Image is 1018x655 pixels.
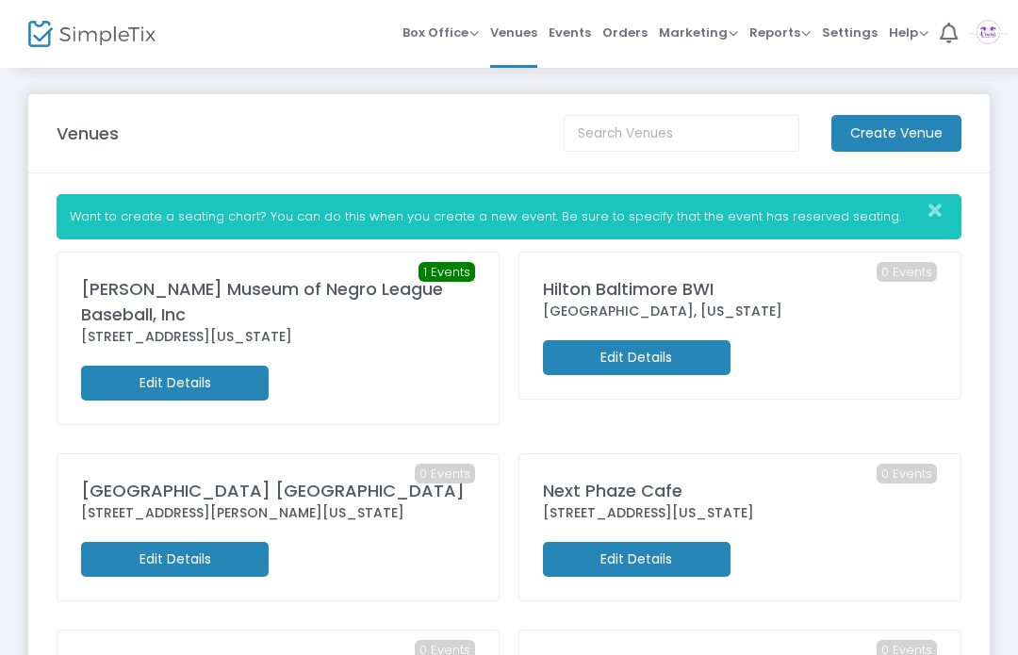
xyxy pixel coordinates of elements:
span: Orders [602,8,648,57]
div: [PERSON_NAME] Museum of Negro League Baseball, Inc [81,276,475,327]
span: Venues [490,8,537,57]
span: Reports [749,24,811,41]
span: 0 Events [415,464,475,484]
button: Close [923,195,961,226]
span: 0 Events [877,262,937,283]
span: Box Office [402,24,479,41]
div: [GEOGRAPHIC_DATA], [US_STATE] [543,302,937,321]
span: 1 Events [419,262,475,283]
span: Help [889,24,928,41]
div: Hilton Baltimore BWI [543,276,937,302]
div: [STREET_ADDRESS][US_STATE] [81,327,475,347]
input: Search Venues [564,115,799,152]
div: Next Phaze Cafe [543,478,937,503]
span: Events [549,8,591,57]
m-button: Create Venue [831,115,961,152]
div: [STREET_ADDRESS][US_STATE] [543,503,937,523]
span: 0 Events [877,464,937,484]
m-button: Edit Details [543,340,731,375]
m-panel-title: Venues [57,121,119,146]
m-button: Edit Details [81,542,269,577]
div: Want to create a seating chart? You can do this when you create a new event. Be sure to specify t... [57,194,961,239]
m-button: Edit Details [81,366,269,401]
span: Settings [822,8,878,57]
div: [STREET_ADDRESS][PERSON_NAME][US_STATE] [81,503,475,523]
span: Marketing [659,24,738,41]
m-button: Edit Details [543,542,731,577]
div: [GEOGRAPHIC_DATA] [GEOGRAPHIC_DATA] [81,478,475,503]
